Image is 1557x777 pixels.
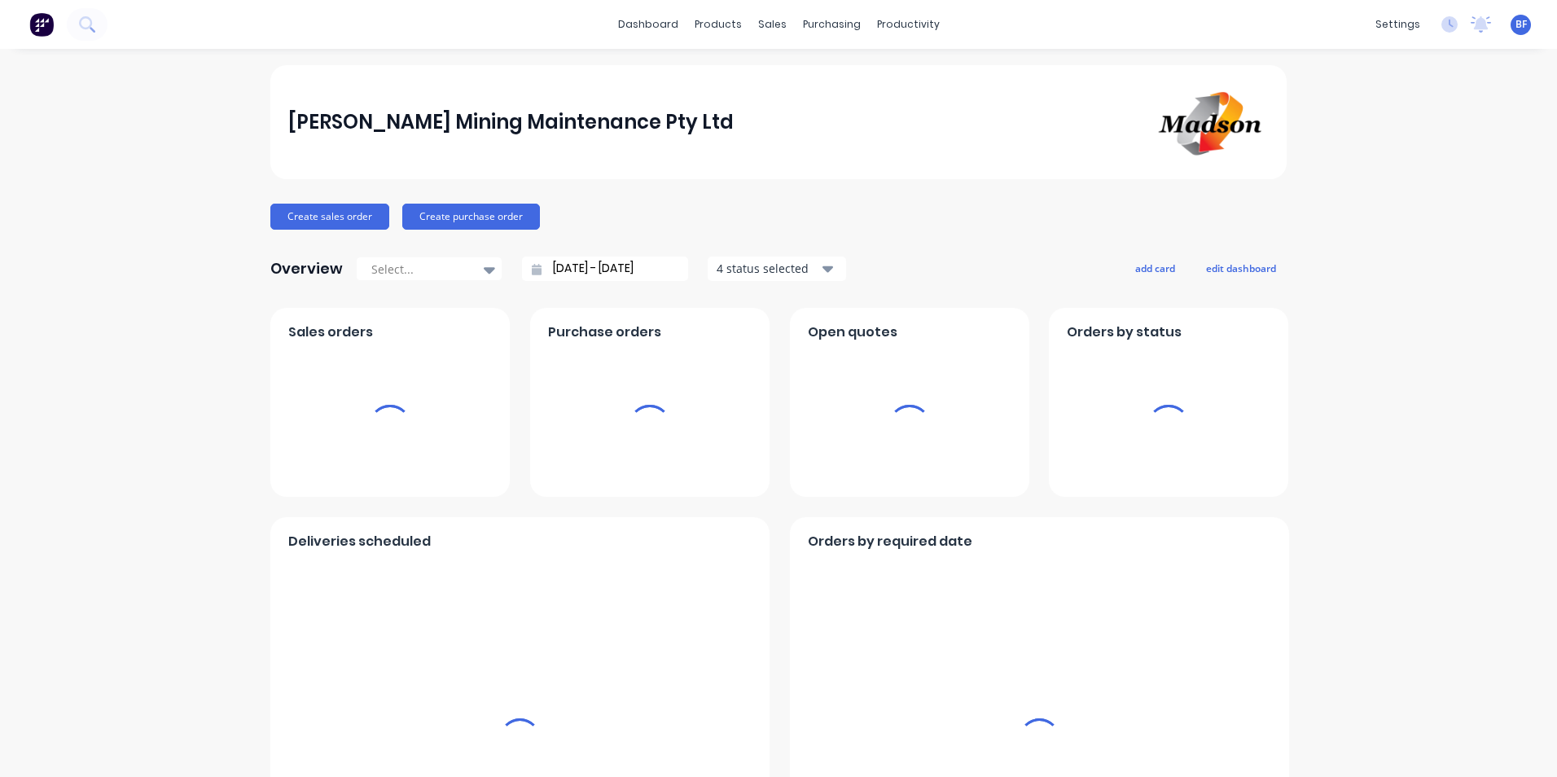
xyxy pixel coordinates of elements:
button: Create sales order [270,204,389,230]
span: Purchase orders [548,323,661,342]
button: 4 status selected [708,257,846,281]
span: Orders by status [1067,323,1182,342]
img: Factory [29,12,54,37]
div: productivity [869,12,948,37]
div: sales [750,12,795,37]
span: BF [1515,17,1527,32]
span: Sales orders [288,323,373,342]
div: [PERSON_NAME] Mining Maintenance Pty Ltd [288,106,734,138]
div: 4 status selected [717,260,819,277]
button: Create purchase order [402,204,540,230]
div: settings [1367,12,1428,37]
span: Deliveries scheduled [288,532,431,551]
div: Overview [270,252,343,285]
a: dashboard [610,12,686,37]
span: Orders by required date [808,532,972,551]
img: Madson Mining Maintenance Pty Ltd [1155,85,1269,160]
button: add card [1125,257,1186,279]
div: purchasing [795,12,869,37]
span: Open quotes [808,323,897,342]
button: edit dashboard [1195,257,1287,279]
div: products [686,12,750,37]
